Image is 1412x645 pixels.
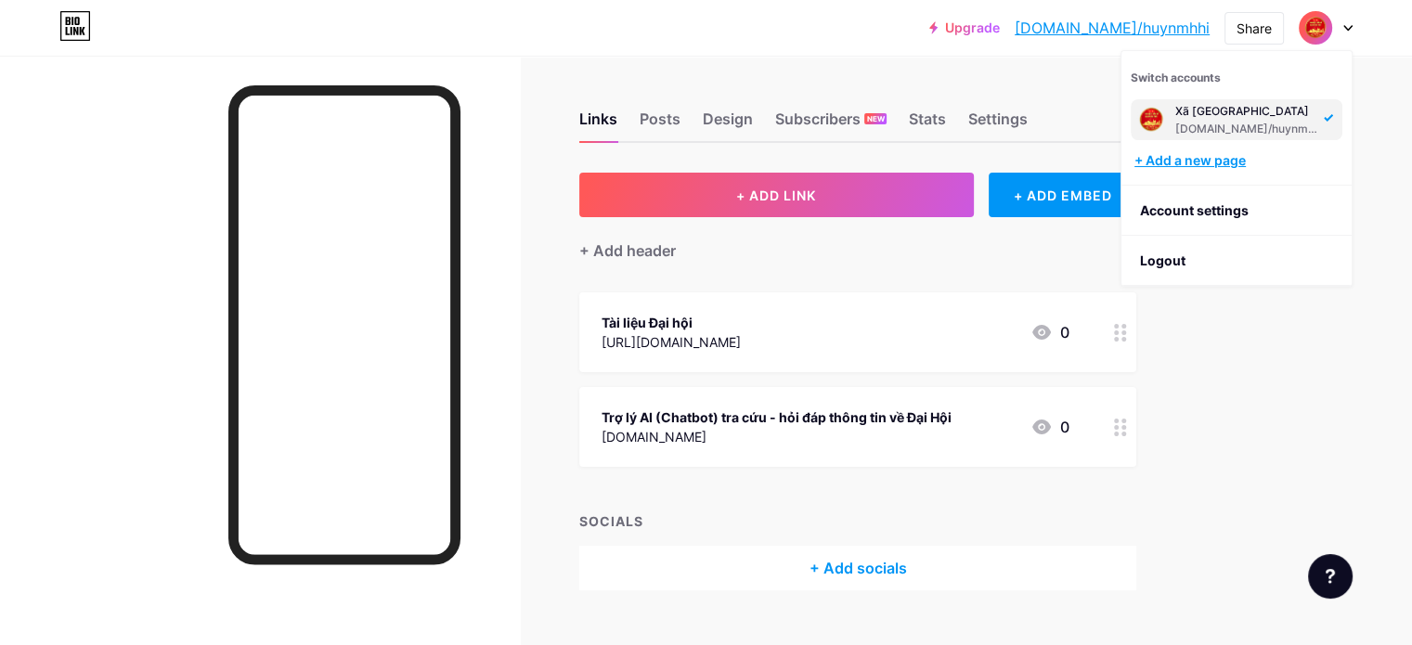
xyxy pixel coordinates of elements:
a: Account settings [1121,186,1352,236]
a: [DOMAIN_NAME]/huynmhhi [1015,17,1210,39]
li: Logout [1121,236,1352,286]
span: Switch accounts [1131,71,1221,84]
div: Subscribers [775,108,887,141]
span: + ADD LINK [736,187,816,203]
div: Trợ lý AI (Chatbot) tra cứu - hỏi đáp thông tin về Đại Hội [602,407,952,427]
div: + ADD EMBED [989,173,1136,217]
div: 0 [1030,416,1069,438]
div: SOCIALS [579,511,1136,531]
a: Upgrade [929,20,1000,35]
div: Xã [GEOGRAPHIC_DATA] [1175,104,1318,119]
div: Stats [909,108,946,141]
div: + Add header [579,239,676,262]
div: [DOMAIN_NAME] [602,427,952,446]
div: Links [579,108,617,141]
span: NEW [867,113,885,124]
div: Posts [640,108,680,141]
img: huyện Đầm Hà Hội đồng đội [1301,13,1330,43]
div: [URL][DOMAIN_NAME] [602,332,741,352]
div: Settings [968,108,1028,141]
div: 0 [1030,321,1069,343]
div: Design [703,108,753,141]
div: [DOMAIN_NAME]/huynmhhi [1175,122,1318,136]
button: + ADD LINK [579,173,974,217]
div: Tài liệu Đại hội [602,313,741,332]
div: Share [1237,19,1272,38]
div: + Add socials [579,546,1136,590]
div: + Add a new page [1134,151,1342,170]
img: huyện Đầm Hà Hội đồng đội [1134,103,1168,136]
